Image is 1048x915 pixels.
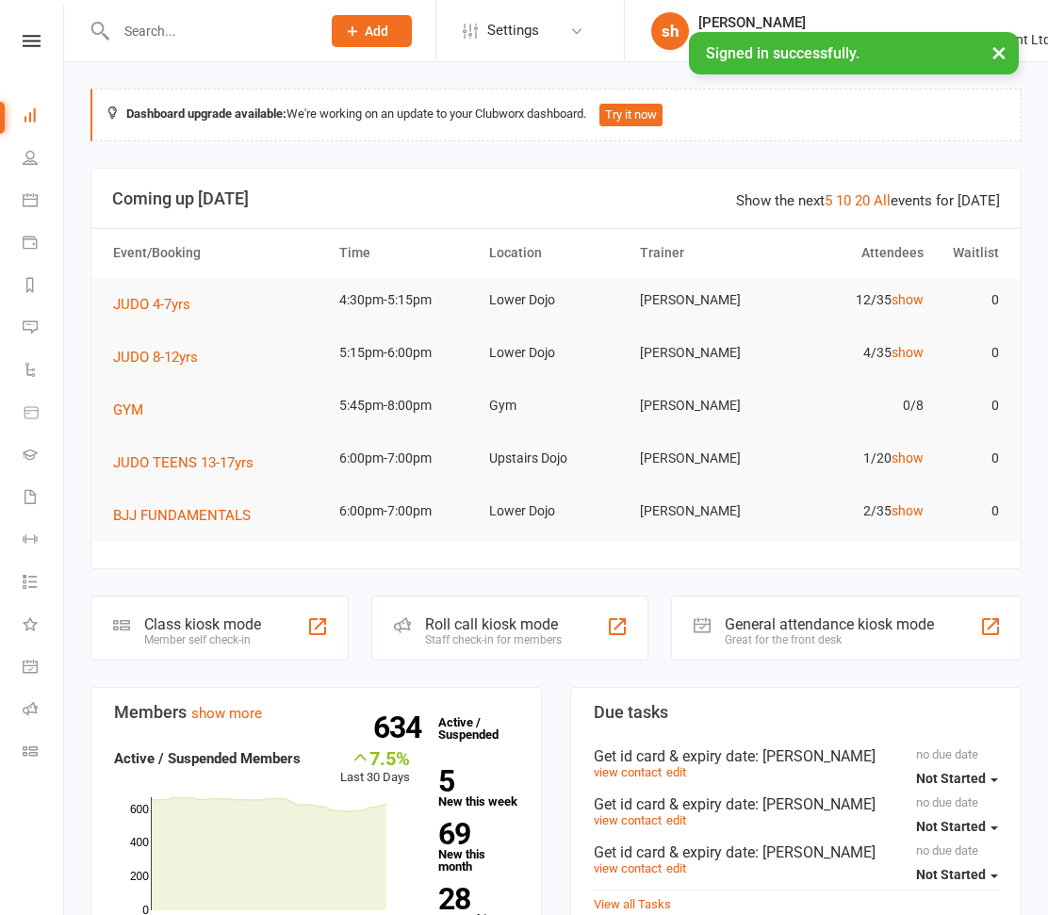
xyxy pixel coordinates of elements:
[932,384,1007,428] td: 0
[113,401,143,418] span: GYM
[365,24,388,39] span: Add
[425,615,562,633] div: Roll call kiosk mode
[836,192,851,209] a: 10
[23,393,65,435] a: Product Sales
[340,747,410,788] div: Last 30 Days
[113,349,198,366] span: JUDO 8-12yrs
[481,331,631,375] td: Lower Dojo
[916,858,998,891] button: Not Started
[781,489,932,533] td: 2/35
[481,436,631,481] td: Upstairs Dojo
[438,767,511,795] strong: 5
[594,861,662,875] a: view contact
[651,12,689,50] div: sh
[23,690,65,732] a: Roll call kiosk mode
[331,278,482,322] td: 4:30pm-5:15pm
[331,229,482,277] th: Time
[113,451,267,474] button: JUDO TEENS 13-17yrs
[631,384,782,428] td: [PERSON_NAME]
[481,384,631,428] td: Gym
[438,767,518,808] a: 5New this week
[23,223,65,266] a: Payments
[755,843,876,861] span: : [PERSON_NAME]
[23,647,65,690] a: General attendance kiosk mode
[706,44,860,62] span: Signed in successfully.
[781,436,932,481] td: 1/20
[594,703,998,722] h3: Due tasks
[425,633,562,646] div: Staff check-in for members
[631,331,782,375] td: [PERSON_NAME]
[23,139,65,181] a: People
[481,278,631,322] td: Lower Dojo
[932,436,1007,481] td: 0
[90,89,1022,141] div: We're working on an update to your Clubworx dashboard.
[438,820,511,848] strong: 69
[781,384,932,428] td: 0/8
[594,747,998,765] div: Get id card & expiry date
[932,331,1007,375] td: 0
[438,885,511,913] strong: 28
[855,192,870,209] a: 20
[23,605,65,647] a: What's New
[874,192,891,209] a: All
[631,278,782,322] td: [PERSON_NAME]
[126,106,287,121] strong: Dashboard upgrade available:
[982,32,1016,73] button: ×
[916,867,986,882] span: Not Started
[113,507,251,524] span: BJJ FUNDAMENTALS
[825,192,832,209] a: 5
[916,819,986,834] span: Not Started
[487,9,539,52] span: Settings
[916,761,998,795] button: Not Started
[113,293,204,316] button: JUDO 4-7yrs
[916,809,998,843] button: Not Started
[23,181,65,223] a: Calendar
[631,229,782,277] th: Trainer
[113,346,211,368] button: JUDO 8-12yrs
[438,820,518,873] a: 69New this month
[332,15,412,47] button: Add
[114,750,301,767] strong: Active / Suspended Members
[755,795,876,813] span: : [PERSON_NAME]
[110,18,307,44] input: Search...
[594,843,998,861] div: Get id card & expiry date
[594,795,998,813] div: Get id card & expiry date
[481,489,631,533] td: Lower Dojo
[23,732,65,775] a: Class kiosk mode
[666,813,686,827] a: edit
[113,296,190,313] span: JUDO 4-7yrs
[113,504,264,527] button: BJJ FUNDAMENTALS
[666,765,686,779] a: edit
[144,633,261,646] div: Member self check-in
[781,278,932,322] td: 12/35
[892,450,924,466] a: show
[631,489,782,533] td: [PERSON_NAME]
[892,345,924,360] a: show
[340,747,410,768] div: 7.5%
[331,436,482,481] td: 6:00pm-7:00pm
[594,765,662,779] a: view contact
[781,331,932,375] td: 4/35
[755,747,876,765] span: : [PERSON_NAME]
[113,399,156,421] button: GYM
[666,861,686,875] a: edit
[481,229,631,277] th: Location
[781,229,932,277] th: Attendees
[23,266,65,308] a: Reports
[331,331,482,375] td: 5:15pm-6:00pm
[23,96,65,139] a: Dashboard
[429,702,512,755] a: 634Active / Suspended
[736,189,1000,212] div: Show the next events for [DATE]
[594,897,671,911] a: View all Tasks
[932,278,1007,322] td: 0
[331,489,482,533] td: 6:00pm-7:00pm
[916,771,986,786] span: Not Started
[631,436,782,481] td: [PERSON_NAME]
[932,489,1007,533] td: 0
[725,633,934,646] div: Great for the front desk
[932,229,1007,277] th: Waitlist
[113,454,254,471] span: JUDO TEENS 13-17yrs
[112,189,1000,208] h3: Coming up [DATE]
[599,104,663,126] button: Try it now
[892,503,924,518] a: show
